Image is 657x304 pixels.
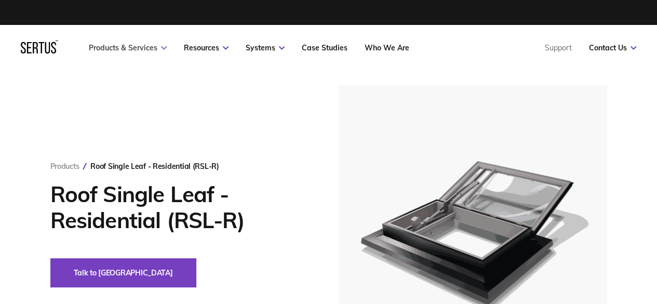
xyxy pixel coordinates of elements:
[50,258,196,287] button: Talk to [GEOGRAPHIC_DATA]
[246,43,285,52] a: Systems
[50,162,79,171] a: Products
[89,43,167,52] a: Products & Services
[184,43,229,52] a: Resources
[50,181,307,233] h1: Roof Single Leaf - Residential (RSL-R)
[302,43,347,52] a: Case Studies
[365,43,409,52] a: Who We Are
[605,254,657,304] iframe: Chat Widget
[589,43,636,52] a: Contact Us
[545,43,572,52] a: Support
